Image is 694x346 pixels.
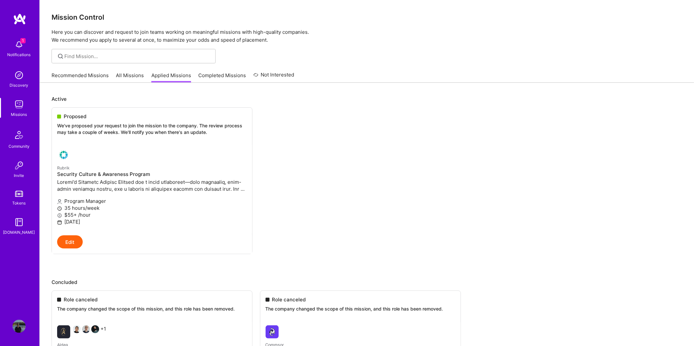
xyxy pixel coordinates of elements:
[52,279,682,286] p: Concluded
[199,72,246,83] a: Completed Missions
[151,72,191,83] a: Applied Missions
[57,53,64,60] i: icon SearchGrey
[57,213,62,218] i: icon MoneyGray
[57,235,83,249] button: Edit
[57,148,70,162] img: Rubrik company logo
[12,98,26,111] img: teamwork
[52,143,252,235] a: Rubrik company logoRubrikSecurity Culture & Awareness ProgramLoremi’d Sitametc Adipisc Elitsed do...
[10,82,29,89] div: Discovery
[57,199,62,204] i: icon Applicant
[57,211,247,218] p: $55+ /hour
[20,38,26,43] span: 1
[12,200,26,206] div: Tokens
[11,320,27,333] a: User Avatar
[57,218,247,225] p: [DATE]
[57,205,247,211] p: 35 hours/week
[57,171,247,177] h4: Security Culture & Awareness Program
[64,113,86,120] span: Proposed
[15,191,23,197] img: tokens
[52,13,682,21] h3: Mission Control
[52,28,682,44] p: Here you can discover and request to join teams working on meaningful missions with high-quality ...
[57,179,247,192] p: Loremi’d Sitametc Adipisc Elitsed doe t incid utlaboreet—dolo magnaaliq, enim-admin veniamqu nost...
[8,51,31,58] div: Notifications
[253,71,294,83] a: Not Interested
[57,198,247,205] p: Program Manager
[14,172,24,179] div: Invite
[11,127,27,143] img: Community
[12,159,26,172] img: Invite
[57,165,70,170] small: Rubrik
[52,96,682,102] p: Active
[57,122,247,135] p: We've proposed your request to join the mission to the company. The review process may take a cou...
[57,220,62,225] i: icon Calendar
[13,13,26,25] img: logo
[116,72,144,83] a: All Missions
[65,53,211,60] input: Find Mission...
[11,111,27,118] div: Missions
[9,143,30,150] div: Community
[12,69,26,82] img: discovery
[52,72,109,83] a: Recommended Missions
[12,216,26,229] img: guide book
[57,206,62,211] i: icon Clock
[3,229,35,236] div: [DOMAIN_NAME]
[12,320,26,333] img: User Avatar
[12,38,26,51] img: bell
